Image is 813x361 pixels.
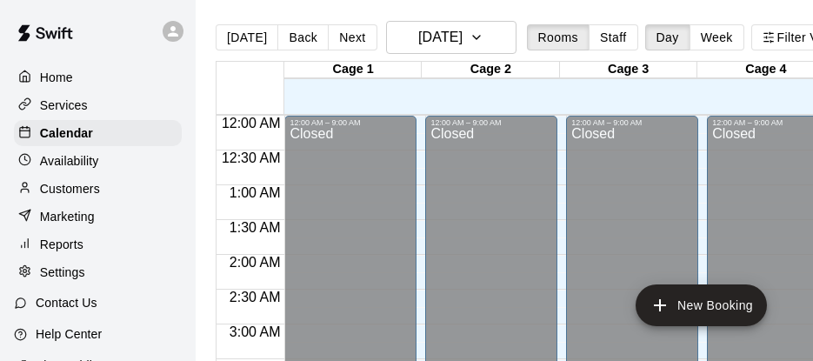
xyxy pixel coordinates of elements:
[225,324,285,339] span: 3:00 AM
[589,24,638,50] button: Staff
[40,69,73,86] p: Home
[40,152,99,170] p: Availability
[225,220,285,235] span: 1:30 AM
[40,208,95,225] p: Marketing
[14,120,182,146] a: Calendar
[430,118,552,127] div: 12:00 AM – 9:00 AM
[527,24,590,50] button: Rooms
[14,92,182,118] a: Services
[571,118,693,127] div: 12:00 AM – 9:00 AM
[636,284,767,326] button: add
[560,62,697,78] div: Cage 3
[40,124,93,142] p: Calendar
[14,176,182,202] a: Customers
[40,236,83,253] p: Reports
[225,185,285,200] span: 1:00 AM
[36,294,97,311] p: Contact Us
[40,264,85,281] p: Settings
[277,24,329,50] button: Back
[14,148,182,174] a: Availability
[645,24,690,50] button: Day
[14,64,182,90] a: Home
[225,290,285,304] span: 2:30 AM
[418,25,463,50] h6: [DATE]
[690,24,744,50] button: Week
[216,24,278,50] button: [DATE]
[36,325,102,343] p: Help Center
[386,21,516,54] button: [DATE]
[40,97,88,114] p: Services
[225,255,285,270] span: 2:00 AM
[217,116,285,130] span: 12:00 AM
[328,24,377,50] button: Next
[284,62,422,78] div: Cage 1
[14,204,182,230] a: Marketing
[422,62,559,78] div: Cage 2
[290,118,411,127] div: 12:00 AM – 9:00 AM
[14,259,182,285] a: Settings
[40,180,100,197] p: Customers
[217,150,285,165] span: 12:30 AM
[14,231,182,257] a: Reports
